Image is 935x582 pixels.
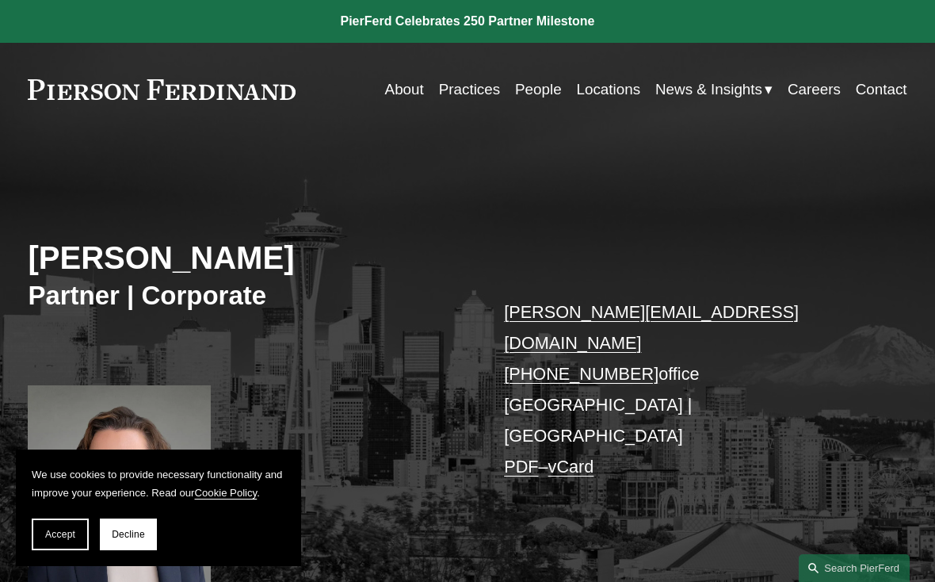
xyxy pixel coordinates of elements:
[504,297,870,482] p: office [GEOGRAPHIC_DATA] | [GEOGRAPHIC_DATA] –
[577,75,641,105] a: Locations
[385,75,424,105] a: About
[548,457,594,477] a: vCard
[856,75,907,105] a: Contact
[439,75,500,105] a: Practices
[504,457,538,477] a: PDF
[100,519,157,550] button: Decline
[799,554,910,582] a: Search this site
[504,302,799,353] a: [PERSON_NAME][EMAIL_ADDRESS][DOMAIN_NAME]
[515,75,562,105] a: People
[504,364,658,384] a: [PHONE_NUMBER]
[32,519,89,550] button: Accept
[16,450,301,566] section: Cookie banner
[45,529,75,540] span: Accept
[655,76,762,103] span: News & Insights
[28,239,467,278] h2: [PERSON_NAME]
[655,75,773,105] a: folder dropdown
[195,487,258,499] a: Cookie Policy
[788,75,841,105] a: Careers
[28,280,467,312] h3: Partner | Corporate
[32,465,285,503] p: We use cookies to provide necessary functionality and improve your experience. Read our .
[112,529,145,540] span: Decline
